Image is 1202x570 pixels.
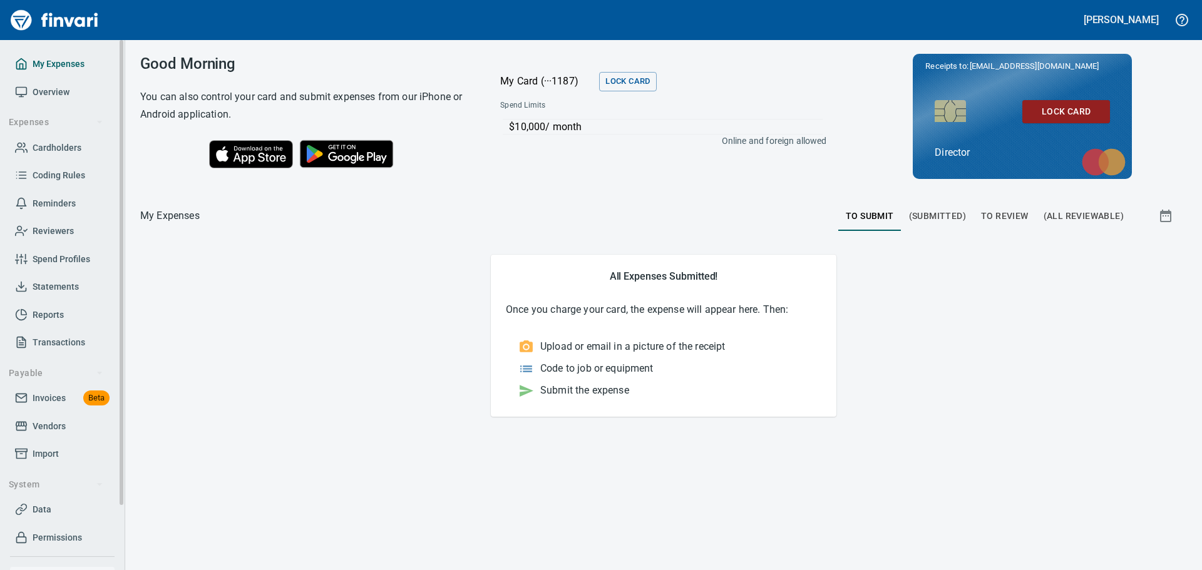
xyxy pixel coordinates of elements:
img: Get it on Google Play [293,133,401,175]
img: Finvari [8,5,101,35]
h6: You can also control your card and submit expenses from our iPhone or Android application. [140,88,469,123]
span: Reports [33,307,64,323]
a: Permissions [10,524,115,552]
span: Invoices [33,390,66,406]
a: Vendors [10,412,115,440]
h3: Good Morning [140,55,469,73]
span: Data [33,502,51,517]
a: Overview [10,78,115,106]
p: My Expenses [140,208,200,223]
span: Beta [83,391,110,405]
a: Spend Profiles [10,245,115,273]
p: Online and foreign allowed [490,135,826,147]
button: Expenses [4,111,108,134]
p: $10,000 / month [509,120,822,135]
span: To Review [981,208,1029,224]
span: Expenses [9,115,103,130]
span: To Submit [846,208,894,224]
a: Import [10,440,115,468]
button: System [4,473,108,496]
img: Download on the App Store [209,140,293,168]
button: Lock Card [599,72,656,91]
a: Transactions [10,328,115,357]
span: Spend Limits [500,99,685,112]
span: Reviewers [33,223,74,239]
span: Lock Card [605,74,650,89]
span: Lock Card [1032,104,1100,120]
img: mastercard.svg [1076,142,1132,182]
a: My Expenses [10,50,115,78]
button: [PERSON_NAME] [1081,10,1162,29]
span: Reminders [33,196,76,211]
a: Cardholders [10,134,115,162]
span: Spend Profiles [33,252,90,267]
span: Vendors [33,419,66,434]
span: [EMAIL_ADDRESS][DOMAIN_NAME] [968,60,1100,72]
span: My Expenses [33,56,85,72]
p: Code to job or equipment [540,361,654,376]
span: Coding Rules [33,168,85,183]
nav: breadcrumb [140,208,200,223]
span: Overview [33,84,69,100]
span: (Submitted) [909,208,966,224]
span: Cardholders [33,140,81,156]
span: Transactions [33,335,85,350]
a: InvoicesBeta [10,384,115,412]
button: Show transactions within a particular date range [1147,201,1187,231]
a: Statements [10,273,115,301]
p: Submit the expense [540,383,629,398]
a: Reminders [10,190,115,218]
p: Receipts to: [925,60,1119,73]
p: Once you charge your card, the expense will appear here. Then: [506,302,821,317]
a: Coding Rules [10,161,115,190]
span: Permissions [33,530,82,546]
h5: All Expenses Submitted! [506,270,821,283]
p: My Card (···1187) [500,74,594,89]
a: Reports [10,301,115,329]
span: Payable [9,365,103,381]
button: Payable [4,362,108,385]
h5: [PERSON_NAME] [1084,13,1159,26]
a: Reviewers [10,217,115,245]
span: System [9,477,103,492]
button: Lock Card [1022,100,1110,123]
span: Import [33,446,59,462]
p: Director [935,145,1110,160]
p: Upload or email in a picture of the receipt [540,339,725,354]
span: (All Reviewable) [1044,208,1124,224]
a: Data [10,496,115,524]
span: Statements [33,279,79,295]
